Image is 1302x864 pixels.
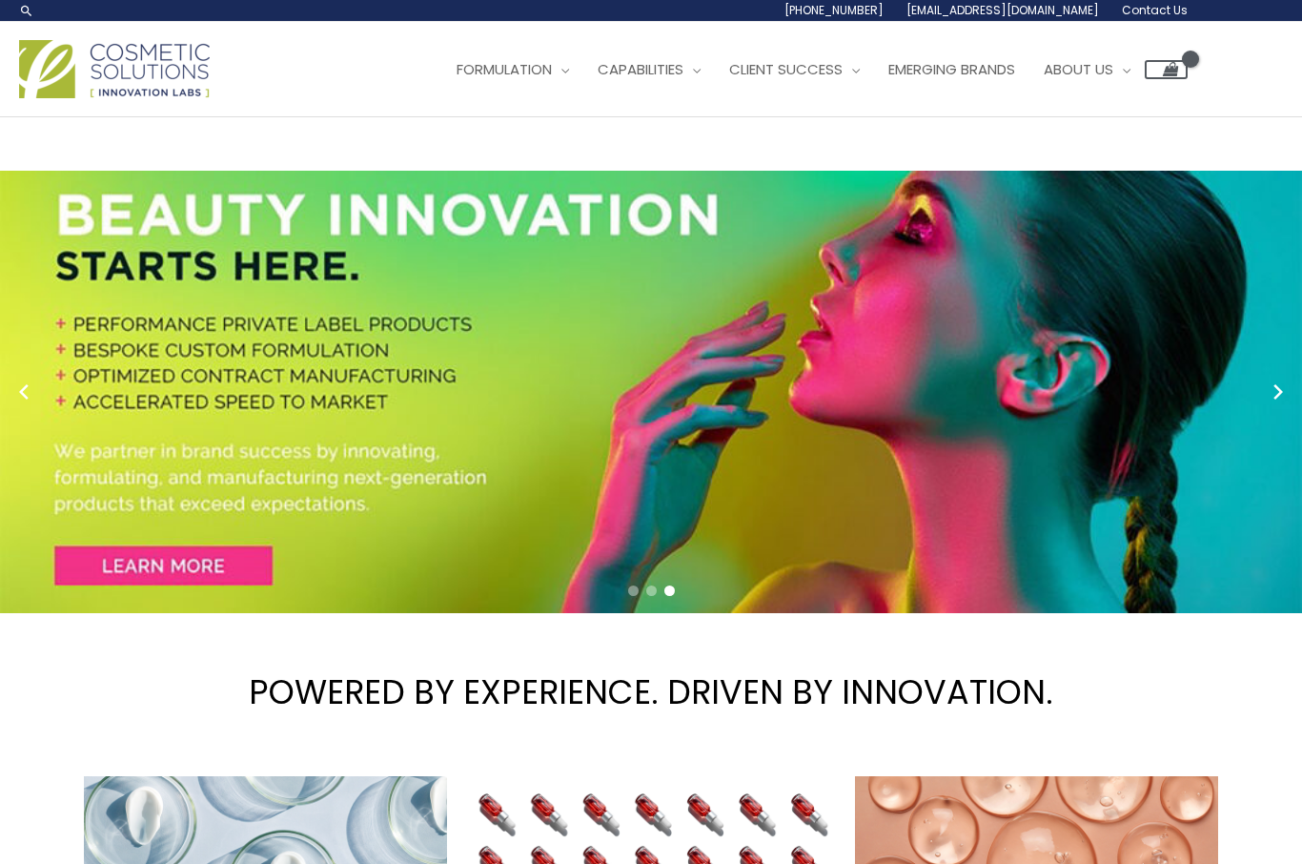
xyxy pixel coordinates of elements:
[906,2,1099,18] span: [EMAIL_ADDRESS][DOMAIN_NAME]
[729,59,843,79] span: Client Success
[664,586,675,596] span: Go to slide 3
[19,40,210,98] img: Cosmetic Solutions Logo
[19,3,34,18] a: Search icon link
[874,41,1029,98] a: Emerging Brands
[1029,41,1145,98] a: About Us
[10,378,38,406] button: Previous slide
[1145,60,1188,79] a: View Shopping Cart, empty
[1044,59,1113,79] span: About Us
[457,59,552,79] span: Formulation
[646,586,657,596] span: Go to slide 2
[888,59,1015,79] span: Emerging Brands
[583,41,715,98] a: Capabilities
[1122,2,1188,18] span: Contact Us
[1264,378,1292,406] button: Next slide
[628,586,639,596] span: Go to slide 1
[784,2,884,18] span: [PHONE_NUMBER]
[428,41,1188,98] nav: Site Navigation
[598,59,683,79] span: Capabilities
[715,41,874,98] a: Client Success
[442,41,583,98] a: Formulation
